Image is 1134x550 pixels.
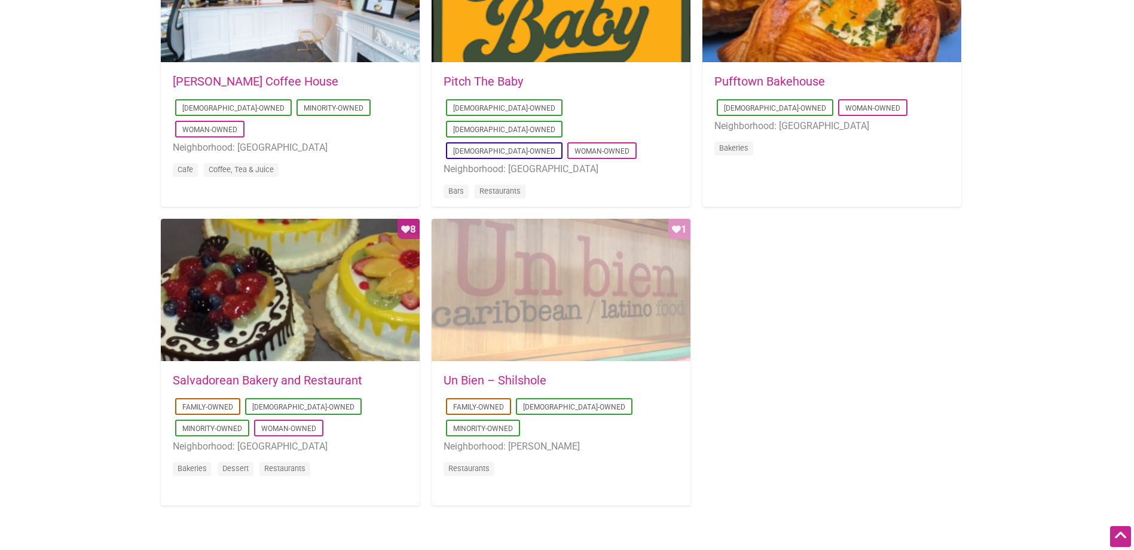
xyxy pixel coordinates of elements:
[173,74,338,88] a: [PERSON_NAME] Coffee House
[1110,526,1131,547] div: Scroll Back to Top
[448,464,490,473] a: Restaurants
[453,126,555,134] a: [DEMOGRAPHIC_DATA]-Owned
[453,104,555,112] a: [DEMOGRAPHIC_DATA]-Owned
[453,403,504,411] a: Family-Owned
[444,74,523,88] a: Pitch The Baby
[444,439,678,454] li: Neighborhood: [PERSON_NAME]
[209,165,274,174] a: Coffee, Tea & Juice
[173,373,362,387] a: Salvadorean Bakery and Restaurant
[714,118,949,134] li: Neighborhood: [GEOGRAPHIC_DATA]
[182,424,242,433] a: Minority-Owned
[453,424,513,433] a: Minority-Owned
[264,464,305,473] a: Restaurants
[261,424,316,433] a: Woman-Owned
[845,104,900,112] a: Woman-Owned
[479,187,521,195] a: Restaurants
[719,143,748,152] a: Bakeries
[448,187,464,195] a: Bars
[173,439,408,454] li: Neighborhood: [GEOGRAPHIC_DATA]
[444,373,546,387] a: Un Bien – Shilshole
[444,161,678,177] li: Neighborhood: [GEOGRAPHIC_DATA]
[453,147,555,155] a: [DEMOGRAPHIC_DATA]-Owned
[182,126,237,134] a: Woman-Owned
[574,147,629,155] a: Woman-Owned
[178,464,207,473] a: Bakeries
[173,140,408,155] li: Neighborhood: [GEOGRAPHIC_DATA]
[222,464,249,473] a: Dessert
[523,403,625,411] a: [DEMOGRAPHIC_DATA]-Owned
[724,104,826,112] a: [DEMOGRAPHIC_DATA]-Owned
[182,403,233,411] a: Family-Owned
[182,104,285,112] a: [DEMOGRAPHIC_DATA]-Owned
[252,403,354,411] a: [DEMOGRAPHIC_DATA]-Owned
[304,104,363,112] a: Minority-Owned
[178,165,193,174] a: Cafe
[714,74,825,88] a: Pufftown Bakehouse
